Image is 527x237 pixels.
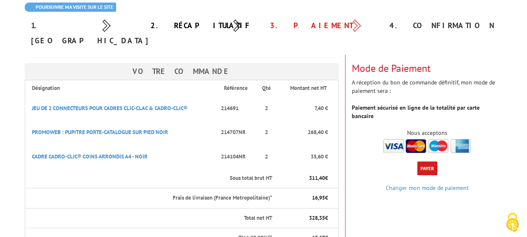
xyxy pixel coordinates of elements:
[25,188,273,208] th: Frais de livraison (France Metropolitaine)*
[25,3,116,12] a: Poursuivre ma visite sur le site
[502,212,523,233] img: Cookies (fenêtre modale)
[261,129,272,137] p: 2
[261,105,272,113] p: 2
[280,129,328,137] p: 268,40 €
[309,214,325,221] span: 328,35
[25,208,273,228] th: Total net HT
[25,63,339,80] h3: Votre Commande
[386,184,469,192] a: Changer mon mode de paiement
[151,21,251,30] a: 2. Récapitulatif
[280,105,328,113] p: 7,40 €
[218,100,253,117] p: 214691
[352,63,503,74] h3: Mode de Paiement
[32,84,211,92] p: Désignation
[312,194,325,201] span: 16,95
[383,139,471,153] img: accepted.png
[264,18,383,33] div: 3. Paiement
[218,124,253,141] p: 214707NR
[25,169,273,188] th: Sous total brut HT
[25,18,144,48] div: 1. [GEOGRAPHIC_DATA]
[261,84,272,92] p: Qté
[309,174,325,182] span: 311,40
[280,214,328,222] p: €
[32,153,148,160] a: CADRE CADRO-CLIC® COINS ARRONDIS A4 - NOIR
[352,104,480,120] strong: Paiement sécurisé en ligne de la totalité par carte bancaire
[280,153,328,161] p: 35,60 €
[32,129,168,136] a: PROMOWEB : PUPITRE PORTE-CATALOGUE SUR PIED NOIR
[280,194,328,202] p: €
[218,84,253,92] p: Référence
[218,149,253,165] p: 214104NR
[352,129,503,137] div: Nous acceptons
[280,174,328,182] p: €
[383,18,503,33] div: 4. Confirmation
[280,84,337,92] p: Montant net HT
[498,208,527,237] button: Cookies (fenêtre modale)
[417,161,437,175] button: Payer
[261,153,272,161] p: 2
[32,105,187,112] a: JEU DE 2 CONNECTEURS POUR CADRES CLIC-CLAC & CADRO-CLIC®
[345,55,509,155] div: A réception du bon de commande définitif, mon mode de paiement sera :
